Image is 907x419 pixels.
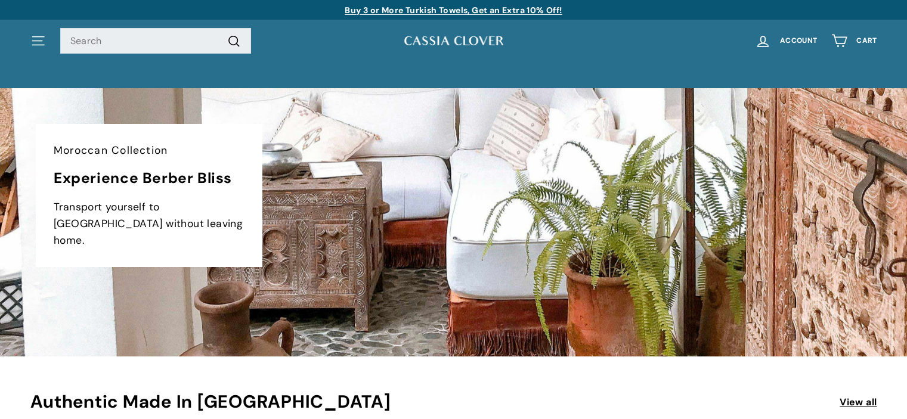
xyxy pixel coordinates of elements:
[748,23,824,58] a: Account
[840,395,877,410] a: View all
[780,37,817,45] span: Account
[54,198,244,249] p: Transport yourself to [GEOGRAPHIC_DATA] without leaving home.
[345,5,562,15] a: Buy 3 or More Turkish Towels, Get an Extra 10% Off!
[30,392,840,412] h2: Authentic Made In [GEOGRAPHIC_DATA]
[54,170,244,187] p: Experience Berber Bliss
[824,23,884,58] a: Cart
[60,28,251,54] input: Search
[54,142,244,159] p: Moroccan Collection
[856,37,877,45] span: Cart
